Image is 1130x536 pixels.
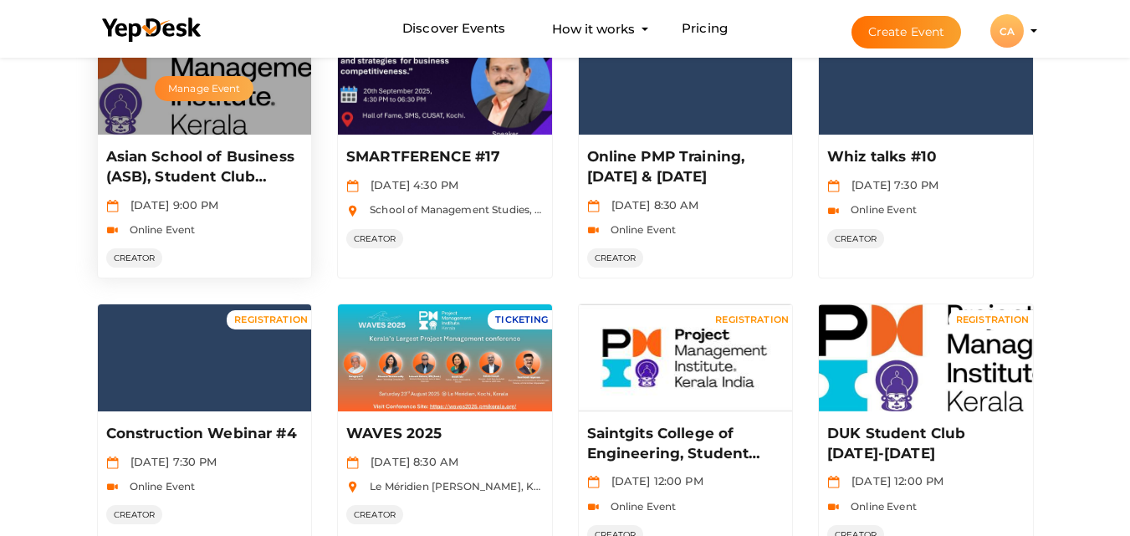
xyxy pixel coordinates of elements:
[587,424,780,464] p: Saintgits College of Engineering, Student Club registration [DATE]-[DATE]
[402,13,505,44] a: Discover Events
[587,224,600,237] img: video-icon.svg
[587,248,644,268] span: CREATOR
[602,223,677,236] span: Online Event
[851,16,962,48] button: Create Event
[843,474,943,488] span: [DATE] 12:00 PM
[827,180,840,192] img: calendar.svg
[602,500,677,513] span: Online Event
[985,13,1029,48] button: CA
[346,205,359,217] img: location.svg
[346,180,359,192] img: calendar.svg
[990,25,1024,38] profile-pic: CA
[106,505,163,524] span: CREATOR
[603,474,703,488] span: [DATE] 12:00 PM
[842,500,917,513] span: Online Event
[106,481,119,493] img: video-icon.svg
[842,203,917,216] span: Online Event
[682,13,728,44] a: Pricing
[346,424,539,444] p: WAVES 2025
[346,147,539,167] p: SMARTFERENCE #17
[362,178,458,191] span: [DATE] 4:30 PM
[587,476,600,488] img: calendar.svg
[106,248,163,268] span: CREATOR
[346,229,403,248] span: CREATOR
[362,455,458,468] span: [DATE] 8:30 AM
[121,480,196,493] span: Online Event
[827,501,840,513] img: video-icon.svg
[843,178,938,191] span: [DATE] 7:30 PM
[547,13,640,44] button: How it works
[106,457,119,469] img: calendar.svg
[122,455,217,468] span: [DATE] 7:30 PM
[603,198,699,212] span: [DATE] 8:30 AM
[155,76,253,101] button: Manage Event
[106,224,119,237] img: video-icon.svg
[122,198,219,212] span: [DATE] 9:00 PM
[106,200,119,212] img: calendar.svg
[990,14,1024,48] div: CA
[587,501,600,513] img: video-icon.svg
[346,457,359,469] img: calendar.svg
[827,147,1020,167] p: Whiz talks #10
[346,481,359,493] img: location.svg
[106,424,299,444] p: Construction Webinar #4
[587,147,780,187] p: Online PMP Training, [DATE] & [DATE]
[827,424,1020,464] p: DUK Student Club [DATE]-[DATE]
[827,229,884,248] span: CREATOR
[346,505,403,524] span: CREATOR
[361,480,1072,493] span: Le Méridien [PERSON_NAME], Kundannoor, [GEOGRAPHIC_DATA], [GEOGRAPHIC_DATA], [GEOGRAPHIC_DATA], [...
[827,476,840,488] img: calendar.svg
[587,200,600,212] img: calendar.svg
[827,205,840,217] img: video-icon.svg
[106,147,299,187] p: Asian School of Business (ASB), Student Club Registration [DATE]-[DATE]
[121,223,196,236] span: Online Event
